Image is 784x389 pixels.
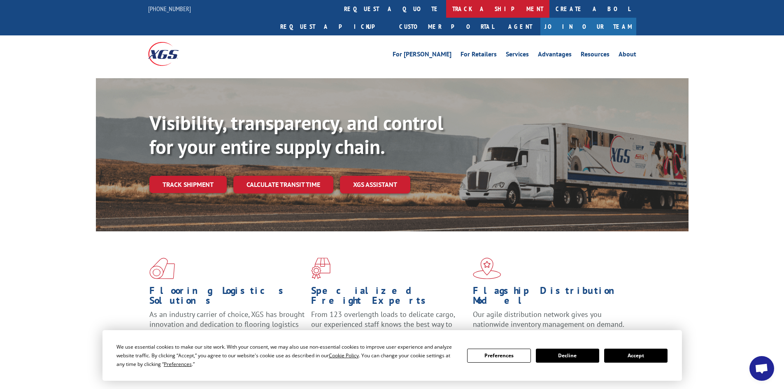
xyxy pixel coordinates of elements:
[149,310,305,339] span: As an industry carrier of choice, XGS has brought innovation and dedication to flooring logistics...
[506,51,529,60] a: Services
[473,310,624,329] span: Our agile distribution network gives you nationwide inventory management on demand.
[473,286,628,310] h1: Flagship Distribution Model
[116,342,457,368] div: We use essential cookies to make our site work. With your consent, we may also use non-essential ...
[604,349,668,363] button: Accept
[149,176,227,193] a: Track shipment
[473,258,501,279] img: xgs-icon-flagship-distribution-model-red
[581,51,610,60] a: Resources
[149,258,175,279] img: xgs-icon-total-supply-chain-intelligence-red
[233,176,333,193] a: Calculate transit time
[749,356,774,381] div: Open chat
[619,51,636,60] a: About
[164,361,192,368] span: Preferences
[149,286,305,310] h1: Flooring Logistics Solutions
[340,176,410,193] a: XGS ASSISTANT
[393,51,451,60] a: For [PERSON_NAME]
[540,18,636,35] a: Join Our Team
[311,286,467,310] h1: Specialized Freight Experts
[461,51,497,60] a: For Retailers
[148,5,191,13] a: [PHONE_NUMBER]
[393,18,500,35] a: Customer Portal
[500,18,540,35] a: Agent
[311,258,330,279] img: xgs-icon-focused-on-flooring-red
[149,110,443,159] b: Visibility, transparency, and control for your entire supply chain.
[538,51,572,60] a: Advantages
[274,18,393,35] a: Request a pickup
[467,349,530,363] button: Preferences
[311,310,467,346] p: From 123 overlength loads to delicate cargo, our experienced staff knows the best way to move you...
[329,352,359,359] span: Cookie Policy
[102,330,682,381] div: Cookie Consent Prompt
[536,349,599,363] button: Decline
